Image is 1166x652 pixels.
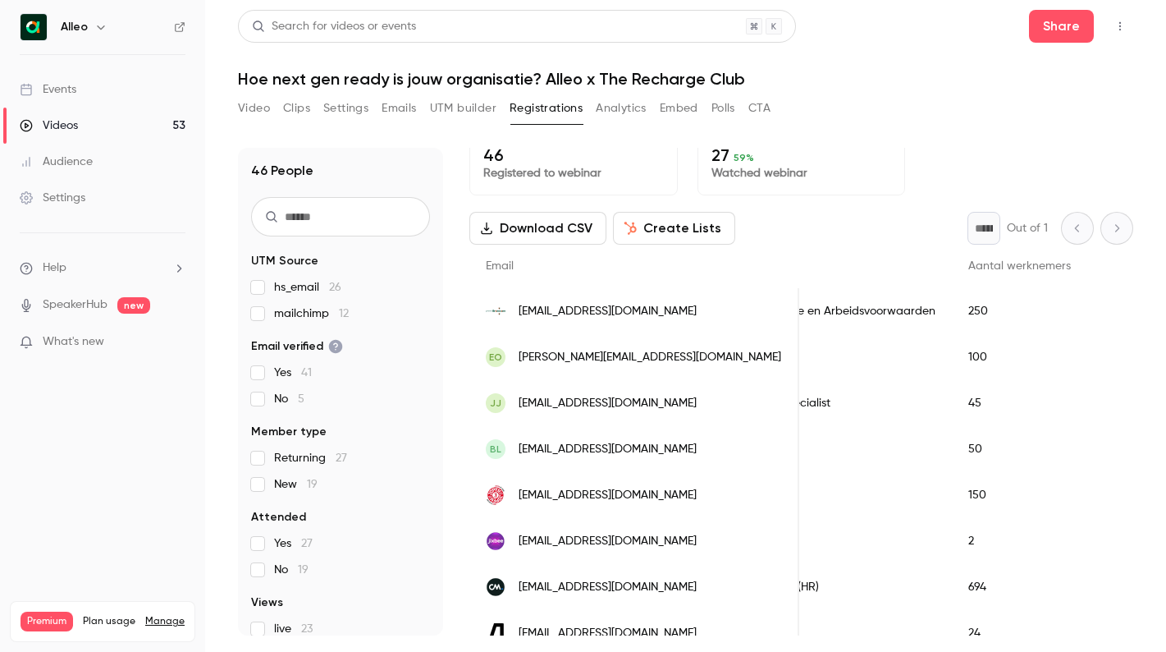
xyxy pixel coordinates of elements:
img: jopenbier.nl [486,485,505,505]
button: Embed [660,95,698,122]
span: [EMAIL_ADDRESS][DOMAIN_NAME] [519,579,697,596]
div: Adviseur Rechtspositie en Arbeidsvoorwaarden [669,288,952,334]
button: Emails [382,95,416,122]
span: Member type [251,424,327,440]
div: Creative Content Specialist [669,380,952,426]
button: UTM builder [430,95,496,122]
div: Settings [20,190,85,206]
iframe: Noticeable Trigger [166,335,185,350]
button: Polls [711,95,735,122]
span: 41 [301,367,312,379]
button: CTA [748,95,770,122]
span: live [274,621,313,637]
div: Events [20,81,76,98]
img: jixbee.com [486,531,505,551]
button: Download CSV [469,212,606,245]
h6: Alleo [61,19,88,35]
span: Yes [274,535,313,552]
span: Attended [251,509,306,526]
span: JJ [490,396,501,411]
span: Views [251,595,283,611]
span: 27 [336,452,347,464]
span: 5 [298,393,304,405]
span: No [274,562,309,578]
span: [PERSON_NAME][EMAIL_ADDRESS][DOMAIN_NAME] [519,349,781,366]
div: Search for videos or events [252,18,416,35]
button: Share [1029,10,1094,43]
span: [EMAIL_ADDRESS][DOMAIN_NAME] [519,487,697,504]
li: help-dropdown-opener [20,259,185,277]
button: Clips [283,95,310,122]
button: Create Lists [613,212,735,245]
span: Aantal werknemers [968,260,1071,272]
span: [EMAIL_ADDRESS][DOMAIN_NAME] [519,625,697,642]
p: Watched webinar [711,165,892,181]
div: Videos [20,117,78,134]
span: BL [490,442,501,457]
span: 19 [307,479,318,490]
span: 26 [329,282,341,293]
h1: 46 People [251,161,313,181]
p: 46 [483,145,664,165]
span: hs_email [274,279,341,296]
span: 27 [301,538,313,549]
span: 12 [339,308,349,319]
p: 27 [711,145,892,165]
button: Settings [323,95,368,122]
div: HR-adviseur [669,472,952,518]
div: People Manager [669,334,952,380]
span: Returning [274,450,347,466]
p: Out of 1 [1007,220,1048,236]
div: Marketing [669,426,952,472]
img: Alleo [21,14,47,40]
span: Yes [274,365,312,381]
span: Eo [489,350,502,365]
span: [EMAIL_ADDRESS][DOMAIN_NAME] [519,395,697,412]
img: baeken.com [486,623,505,643]
span: Help [43,259,66,277]
span: Email [486,260,514,272]
span: 23 [301,623,313,635]
span: UTM Source [251,253,318,269]
img: brunssum.nl [486,301,505,321]
span: No [274,391,304,407]
span: Premium [21,612,73,631]
span: 19 [298,564,309,576]
span: new [117,297,150,314]
span: [EMAIL_ADDRESS][DOMAIN_NAME] [519,441,697,458]
a: SpeakerHub [43,296,107,314]
div: CIO [669,518,952,564]
span: mailchimp [274,305,349,322]
div: L&D Talent Manager (HR) [669,564,952,610]
div: Audience [20,154,93,170]
span: Email verified [251,338,343,355]
span: [EMAIL_ADDRESS][DOMAIN_NAME] [519,533,697,550]
button: Analytics [596,95,647,122]
button: Top Bar Actions [1107,13,1133,39]
button: Video [238,95,270,122]
span: [EMAIL_ADDRESS][DOMAIN_NAME] [519,303,697,320]
span: 59 % [734,152,754,163]
span: New [274,476,318,493]
a: Manage [145,615,185,628]
button: Registrations [510,95,583,122]
h1: Hoe next gen ready is jouw organisatie? Alleo x The Recharge Club [238,69,1133,89]
p: Registered to webinar [483,165,664,181]
span: Plan usage [83,615,135,628]
span: What's new [43,333,104,351]
img: cm.com [486,577,505,597]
